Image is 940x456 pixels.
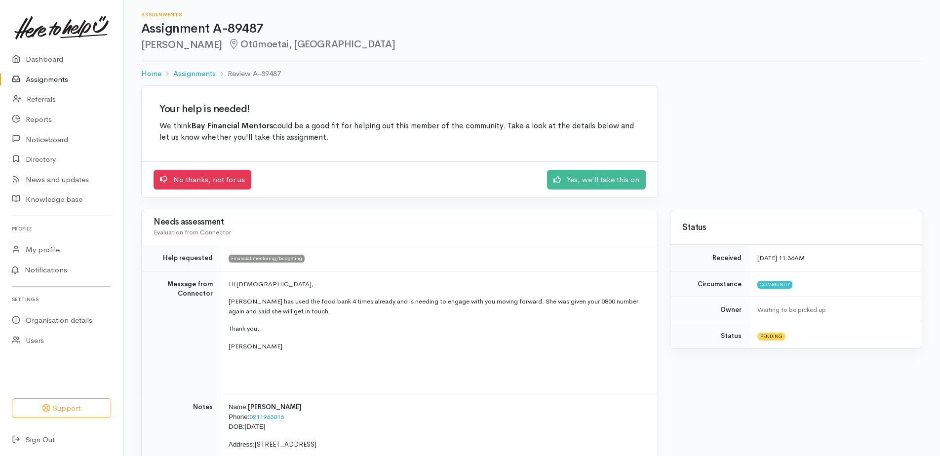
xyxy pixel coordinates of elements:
[173,68,216,79] a: Assignments
[245,423,266,430] span: [DATE]
[159,104,640,114] h2: Your help is needed!
[229,413,249,420] span: Phone:
[141,39,922,50] h2: [PERSON_NAME]
[229,403,248,411] span: Name:
[228,38,395,50] span: Otūmoetai, [GEOGRAPHIC_DATA]
[154,228,231,236] span: Evaluation from Connector
[229,324,646,334] p: Thank you,
[682,223,910,232] h3: Status
[229,423,245,430] span: DOB:
[159,120,640,144] p: We think could be a good fit for helping out this member of the community. Take a look at the det...
[229,297,646,316] p: [PERSON_NAME] has used the food bank 4 times already and is needing to engage with you moving for...
[12,293,111,306] h6: Settings
[670,245,749,271] td: Received
[141,12,922,17] h6: Assignments
[141,68,161,79] a: Home
[757,305,910,315] div: Waiting to be picked up
[255,440,316,449] span: [STREET_ADDRESS]
[670,297,749,323] td: Owner
[757,333,785,341] span: Pending
[670,271,749,297] td: Circumstance
[670,323,749,348] td: Status
[757,254,805,262] time: [DATE] 11:36AM
[12,222,111,235] h6: Profile
[154,170,251,190] a: No thanks, not for us
[547,170,646,190] a: Yes, we'll take this on
[141,22,922,36] h1: Assignment A-89487
[757,281,792,289] span: Community
[248,403,302,411] span: [PERSON_NAME]
[141,62,922,85] nav: breadcrumb
[154,218,646,227] h3: Needs assessment
[191,121,273,131] b: Bay Financial Mentors
[229,342,646,351] p: [PERSON_NAME]
[249,413,284,421] a: 0211963016
[229,279,646,289] p: Hi [DEMOGRAPHIC_DATA],
[229,255,305,263] span: Financial mentoring/budgeting
[216,68,281,79] li: Review A-89487
[142,271,221,394] td: Message from Connector
[142,245,221,271] td: Help requested
[229,441,255,448] span: Address:
[12,398,111,418] button: Support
